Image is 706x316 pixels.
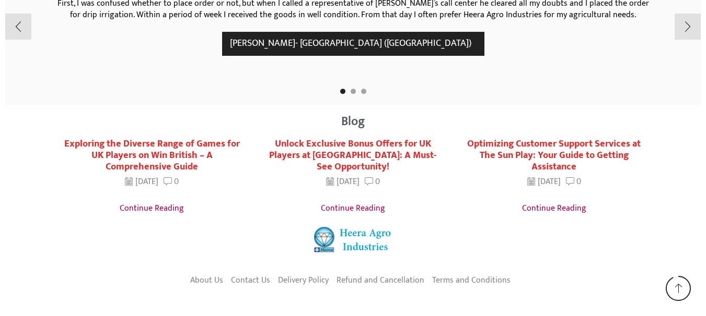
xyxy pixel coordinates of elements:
[231,272,270,289] a: Contact Us
[326,176,360,188] time: [DATE]
[365,176,380,188] a: 0
[61,115,646,128] h2: Blog
[314,226,392,252] img: heera-logo-84.png
[269,136,436,175] a: Unlock Exclusive Bonus Offers for UK Players at [GEOGRAPHIC_DATA]: A Must-See Opportunity!
[164,176,179,188] a: 0
[467,136,641,175] a: Optimizing Customer Support Services at The Sun Play: Your Guide to Getting Assistance
[566,176,581,188] a: 0
[174,175,179,188] span: 0
[120,202,184,215] span: Continue reading
[190,272,223,289] a: About Us
[432,272,511,289] a: Terms and Conditions
[54,138,250,216] div: 8 / 16
[5,14,31,40] div: Previous slide
[456,138,652,216] div: 10 / 16
[527,176,561,188] time: [DATE]
[522,202,586,215] span: Continue reading
[675,14,701,40] div: Next slide
[340,89,345,94] span: Go to slide 1
[337,272,424,289] a: Refund and Cancellation
[576,175,581,188] span: 0
[375,175,380,188] span: 0
[255,138,451,216] div: 9 / 16
[321,202,385,215] span: Continue reading
[351,89,356,94] span: Go to slide 2
[263,197,443,216] a: Continue reading
[464,197,644,216] a: Continue reading
[222,32,484,56] div: [PERSON_NAME]- [GEOGRAPHIC_DATA] ([GEOGRAPHIC_DATA])
[278,272,329,289] a: Delivery Policy
[361,89,366,94] span: Go to slide 3
[64,136,240,175] a: Exploring the Diverse Range of Games for UK Players on Win British – A Comprehensive Guide
[62,197,242,216] a: Continue reading
[125,176,158,188] time: [DATE]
